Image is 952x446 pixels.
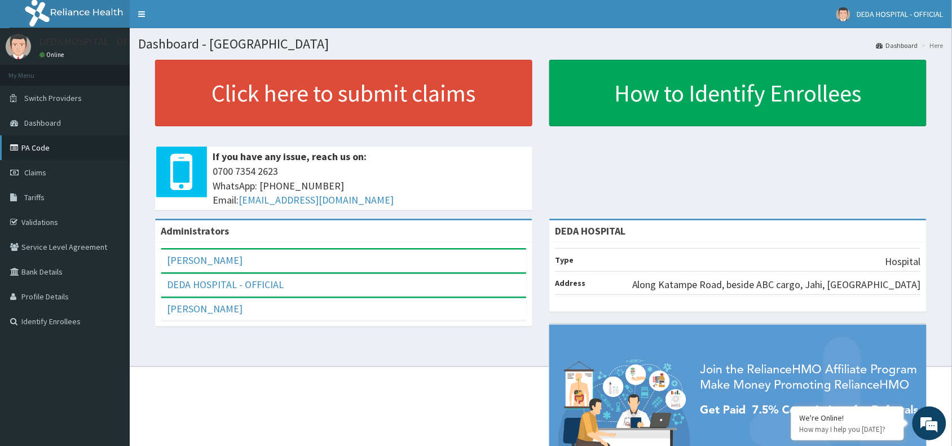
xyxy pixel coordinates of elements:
p: DEDA HOSPITAL - OFFICIAL [39,37,156,47]
b: Administrators [161,224,229,237]
img: User Image [6,34,31,59]
a: Click here to submit claims [155,60,532,126]
a: How to Identify Enrollees [549,60,927,126]
a: [EMAIL_ADDRESS][DOMAIN_NAME] [239,193,394,206]
h1: Dashboard - [GEOGRAPHIC_DATA] [138,37,944,51]
b: Type [555,255,574,265]
a: [PERSON_NAME] [167,254,243,267]
strong: DEDA HOSPITAL [555,224,625,237]
span: 0700 7354 2623 WhatsApp: [PHONE_NUMBER] Email: [213,164,527,207]
a: [PERSON_NAME] [167,302,243,315]
p: How may I help you today? [800,425,896,434]
div: Chat with us now [59,63,189,78]
b: Address [555,278,585,288]
div: Minimize live chat window [185,6,212,33]
img: d_794563401_company_1708531726252_794563401 [21,56,46,85]
img: User Image [836,7,850,21]
textarea: Type your message and hit 'Enter' [6,308,215,347]
div: We're Online! [800,413,896,423]
span: Dashboard [24,118,61,128]
span: Switch Providers [24,93,82,103]
p: Hospital [885,254,921,269]
li: Here [919,41,944,50]
span: Claims [24,167,46,178]
a: Dashboard [876,41,918,50]
p: Along Katampe Road, beside ABC cargo, Jahi, [GEOGRAPHIC_DATA] [632,277,921,292]
span: Tariffs [24,192,45,202]
span: We're online! [65,142,156,256]
a: DEDA HOSPITAL - OFFICIAL [167,278,284,291]
a: Online [39,51,67,59]
span: DEDA HOSPITAL - OFFICIAL [857,9,944,19]
b: If you have any issue, reach us on: [213,150,367,163]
